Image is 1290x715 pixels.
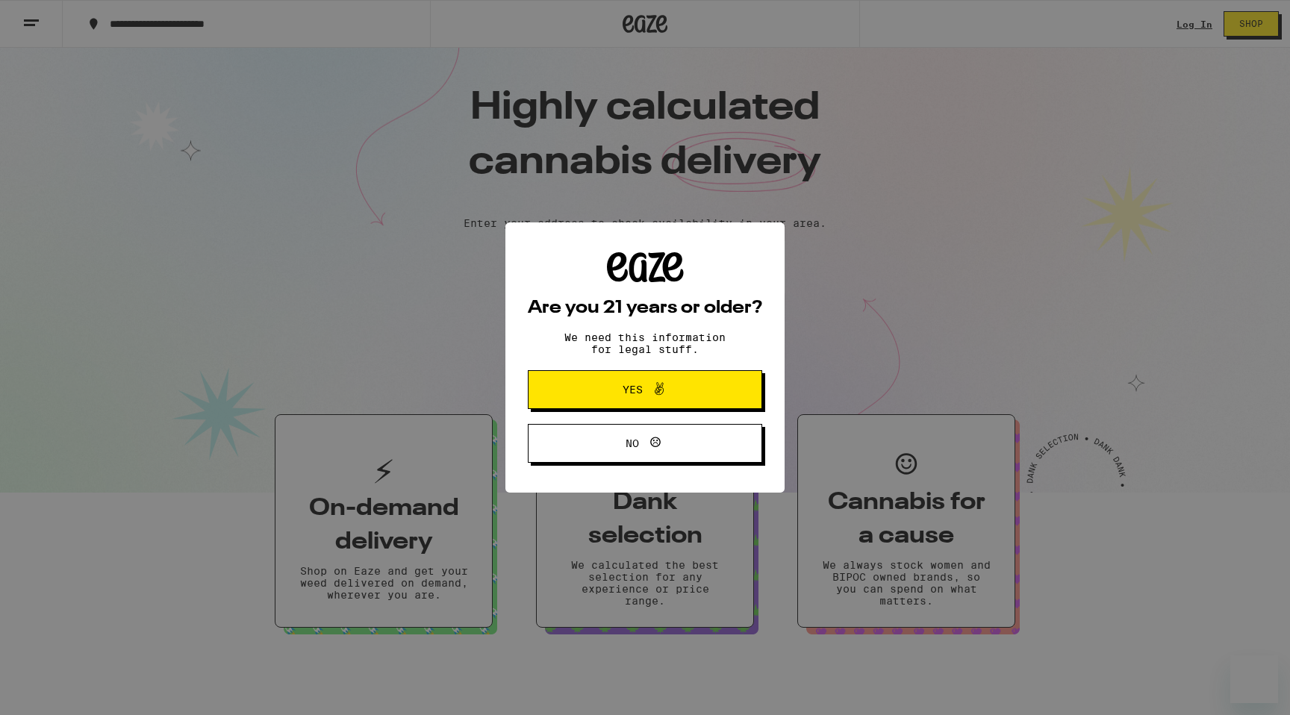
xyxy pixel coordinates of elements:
[626,438,639,449] span: No
[1230,655,1278,703] iframe: Button to launch messaging window
[528,299,762,317] h2: Are you 21 years or older?
[528,424,762,463] button: No
[552,331,738,355] p: We need this information for legal stuff.
[528,370,762,409] button: Yes
[623,384,643,395] span: Yes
